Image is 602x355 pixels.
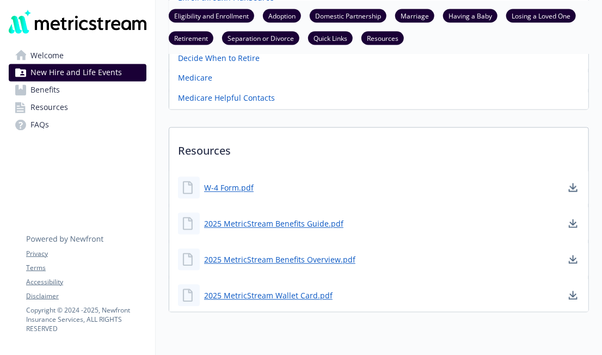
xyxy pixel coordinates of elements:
[204,290,333,302] a: 2025 MetricStream Wallet Card.pdf
[443,10,497,21] a: Having a Baby
[263,10,301,21] a: Adoption
[9,47,146,64] a: Welcome
[26,305,146,333] p: Copyright © 2024 - 2025 , Newfront Insurance Services, ALL RIGHTS RESERVED
[222,33,299,43] a: Separation or Divorce
[567,181,580,194] a: download document
[30,117,49,134] span: FAQs
[204,218,343,230] a: 2025 MetricStream Benefits Guide.pdf
[26,263,146,273] a: Terms
[361,33,404,43] a: Resources
[26,249,146,259] a: Privacy
[567,253,580,266] a: download document
[30,47,64,64] span: Welcome
[9,99,146,117] a: Resources
[178,52,260,64] a: Decide When to Retire
[30,64,122,82] span: New Hire and Life Events
[169,10,254,21] a: Eligibility and Enrollment
[310,10,386,21] a: Domestic Partnership
[204,254,355,266] a: 2025 MetricStream Benefits Overview.pdf
[395,10,434,21] a: Marriage
[9,64,146,82] a: New Hire and Life Events
[30,99,68,117] span: Resources
[169,128,588,168] p: Resources
[9,82,146,99] a: Benefits
[506,10,576,21] a: Losing a Loved One
[26,277,146,287] a: Accessibility
[178,72,212,84] a: Medicare
[26,291,146,301] a: Disclaimer
[567,217,580,230] a: download document
[9,117,146,134] a: FAQs
[178,93,275,104] a: Medicare Helpful Contacts
[204,182,254,194] a: W-4 Form.pdf
[308,33,353,43] a: Quick Links
[30,82,60,99] span: Benefits
[567,289,580,302] a: download document
[169,33,213,43] a: Retirement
